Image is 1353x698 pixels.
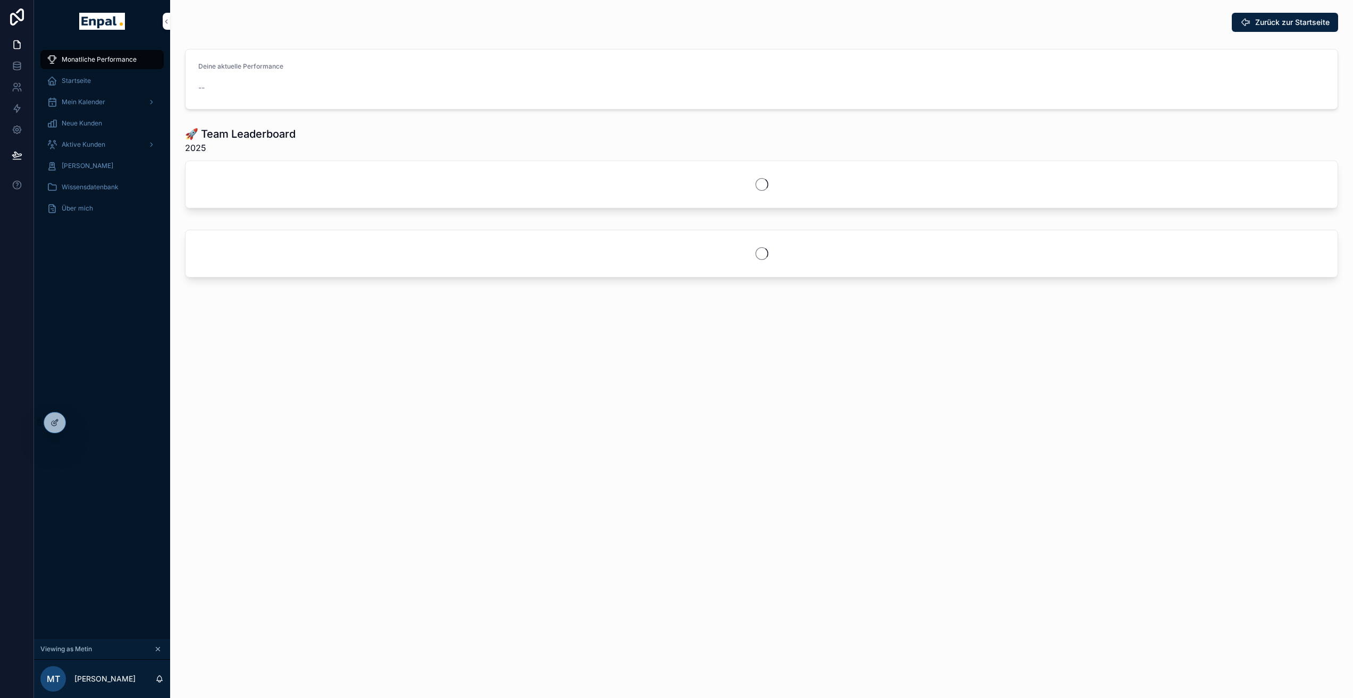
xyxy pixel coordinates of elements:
span: -- [198,82,205,93]
a: Wissensdatenbank [40,178,164,197]
span: Aktive Kunden [62,140,105,149]
img: App logo [79,13,124,30]
a: [PERSON_NAME] [40,156,164,175]
a: Über mich [40,199,164,218]
span: Deine aktuelle Performance [198,62,283,70]
a: Aktive Kunden [40,135,164,154]
div: scrollable content [34,43,170,232]
a: Startseite [40,71,164,90]
span: Viewing as Metin [40,645,92,653]
p: [PERSON_NAME] [74,674,136,684]
span: Mein Kalender [62,98,105,106]
button: Zurück zur Startseite [1232,13,1338,32]
span: [PERSON_NAME] [62,162,113,170]
span: Zurück zur Startseite [1255,17,1330,28]
a: Monatliche Performance [40,50,164,69]
a: Mein Kalender [40,92,164,112]
span: Startseite [62,77,91,85]
span: Neue Kunden [62,119,102,128]
span: Monatliche Performance [62,55,137,64]
span: Wissensdatenbank [62,183,119,191]
span: Über mich [62,204,93,213]
h1: 🚀 Team Leaderboard [185,127,296,141]
a: Neue Kunden [40,114,164,133]
span: 2025 [185,141,296,154]
span: MT [47,672,60,685]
